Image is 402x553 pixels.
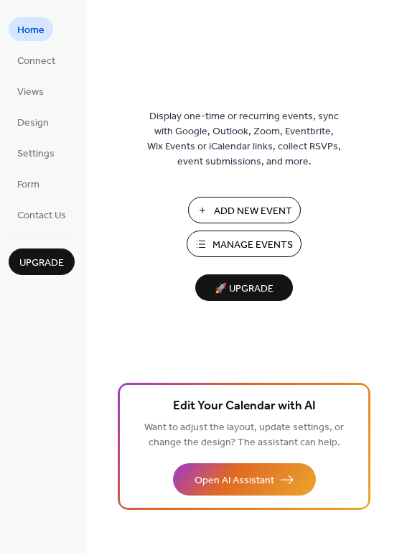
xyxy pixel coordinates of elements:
[17,116,49,131] span: Design
[187,231,301,257] button: Manage Events
[9,172,48,195] a: Form
[195,274,293,301] button: 🚀 Upgrade
[17,54,55,69] span: Connect
[173,463,316,496] button: Open AI Assistant
[9,48,64,72] a: Connect
[17,85,44,100] span: Views
[212,238,293,253] span: Manage Events
[17,23,45,38] span: Home
[17,177,39,192] span: Form
[17,147,55,162] span: Settings
[9,79,52,103] a: Views
[188,197,301,223] button: Add New Event
[9,141,63,164] a: Settings
[9,17,53,41] a: Home
[195,473,274,488] span: Open AI Assistant
[9,248,75,275] button: Upgrade
[17,208,66,223] span: Contact Us
[204,279,284,299] span: 🚀 Upgrade
[214,204,292,219] span: Add New Event
[147,109,341,169] span: Display one-time or recurring events, sync with Google, Outlook, Zoom, Eventbrite, Wix Events or ...
[144,418,344,452] span: Want to adjust the layout, update settings, or change the design? The assistant can help.
[19,256,64,271] span: Upgrade
[173,396,316,417] span: Edit Your Calendar with AI
[9,203,75,226] a: Contact Us
[9,110,57,134] a: Design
